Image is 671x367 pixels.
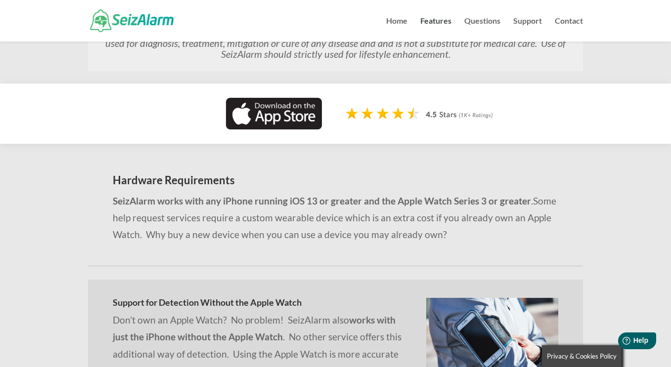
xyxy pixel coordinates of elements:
[345,106,499,123] img: app-store-rating-stars
[547,352,617,360] span: Privacy & Cookies Policy
[420,17,451,41] a: Features
[113,298,402,312] h4: Support for Detection Without the Apple Watch
[513,17,542,41] a: Support
[386,17,407,41] a: Home
[583,328,660,356] iframe: Help widget launcher
[113,193,558,244] p: .
[113,195,531,206] strong: SeizAlarm works with any iPhone running iOS 13 or greater and the Apple Watch Series 3 or greater
[113,175,558,191] h3: Hardware Requirements
[226,98,322,129] img: Download on App Store
[90,9,174,32] img: SeizAlarm
[464,17,500,41] a: Questions
[105,26,567,60] em: SeizAlarm is not an FDA approved nor certified medical device. SeizAlarm does not prevent seizure...
[113,195,556,240] span: Some help request services require a custom wearable device which is an extra cost if you already...
[226,120,322,131] a: Download seizure detection app on the App Store
[555,17,583,41] a: Contact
